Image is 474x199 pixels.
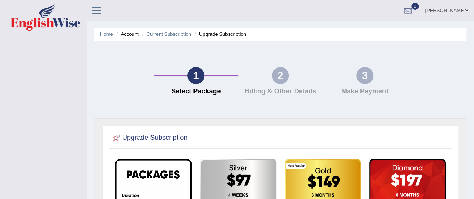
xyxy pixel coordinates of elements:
[356,67,373,84] div: 3
[242,88,319,95] h4: Billing & Other Details
[193,31,246,38] li: Upgrade Subscription
[158,88,235,95] h4: Select Package
[411,3,419,10] span: 0
[114,31,138,38] li: Account
[272,67,289,84] div: 2
[146,31,191,37] a: Current Subscription
[100,31,113,37] a: Home
[326,88,403,95] h4: Make Payment
[187,67,204,84] div: 1
[111,132,187,144] h2: Upgrade Subscription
